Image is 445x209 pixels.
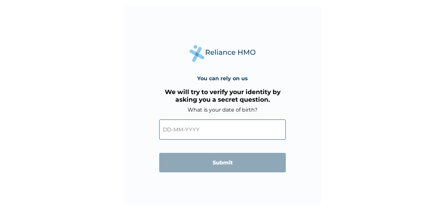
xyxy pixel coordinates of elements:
label: What is your date of birth? [188,107,257,113]
img: Reliance Health's Logo [190,45,255,62]
input: DD-MM-YYYY [159,120,286,140]
h3: We will try to verify your identity by asking you a secret question. [159,88,286,103]
h4: You can rely on us [197,75,248,82]
input: Submit [159,153,286,172]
